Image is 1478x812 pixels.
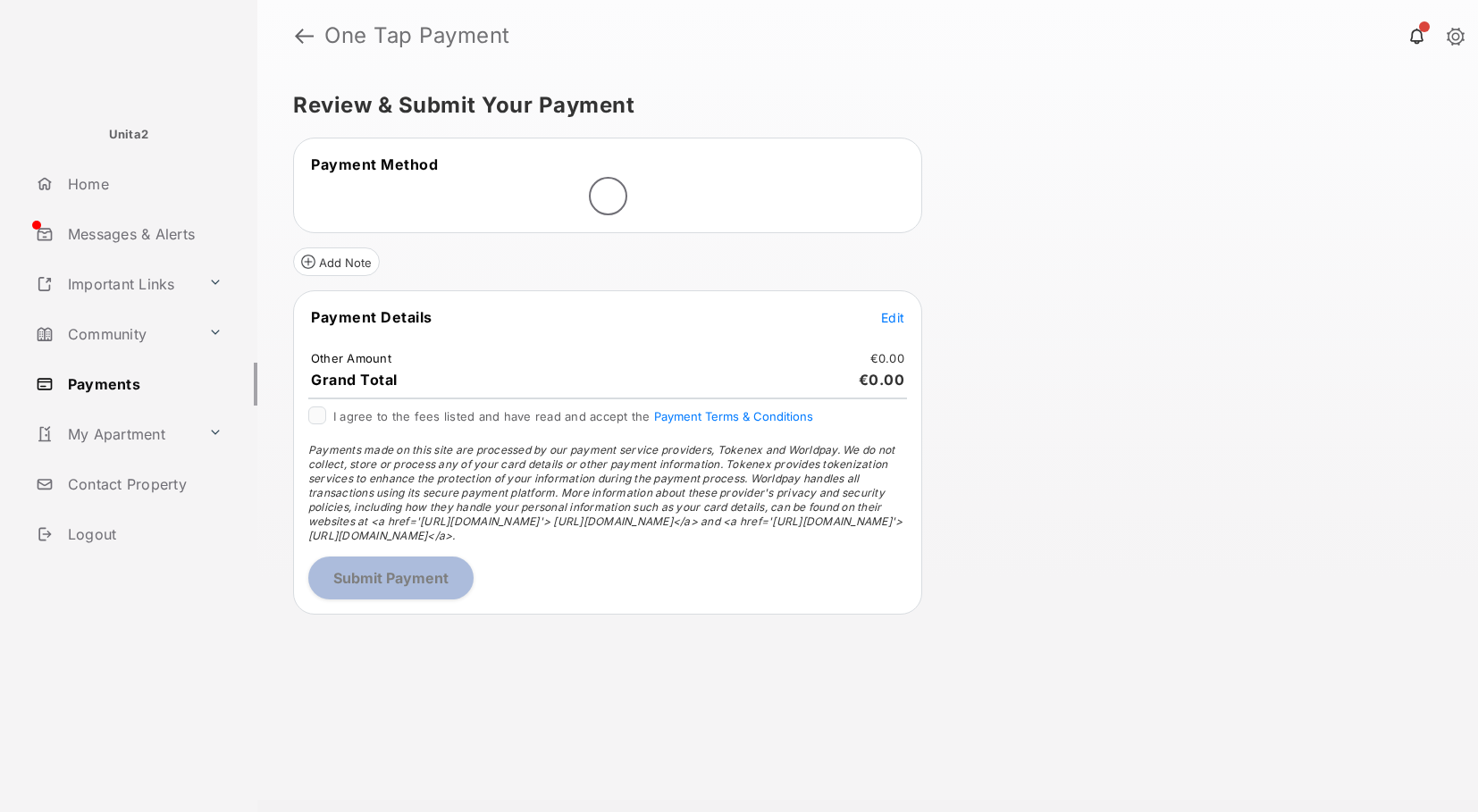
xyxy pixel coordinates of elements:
[333,409,813,423] span: I agree to the fees listed and have read and accept the
[311,308,432,326] span: Payment Details
[311,371,398,389] span: Grand Total
[29,463,257,506] a: Contact Property
[881,310,904,325] span: Edit
[654,409,813,423] button: I agree to the fees listed and have read and accept the
[293,247,380,276] button: Add Note
[310,350,392,366] td: Other Amount
[293,95,1428,116] h5: Review & Submit Your Payment
[29,313,201,356] a: Community
[29,413,201,456] a: My Apartment
[869,350,905,366] td: €0.00
[29,363,257,406] a: Payments
[308,557,474,599] button: Submit Payment
[109,126,149,144] p: Unita2
[324,25,510,46] strong: One Tap Payment
[311,155,438,173] span: Payment Method
[308,443,903,542] span: Payments made on this site are processed by our payment service providers, Tokenex and Worldpay. ...
[881,308,904,326] button: Edit
[29,213,257,255] a: Messages & Alerts
[29,263,201,306] a: Important Links
[29,163,257,205] a: Home
[859,371,905,389] span: €0.00
[29,513,257,556] a: Logout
